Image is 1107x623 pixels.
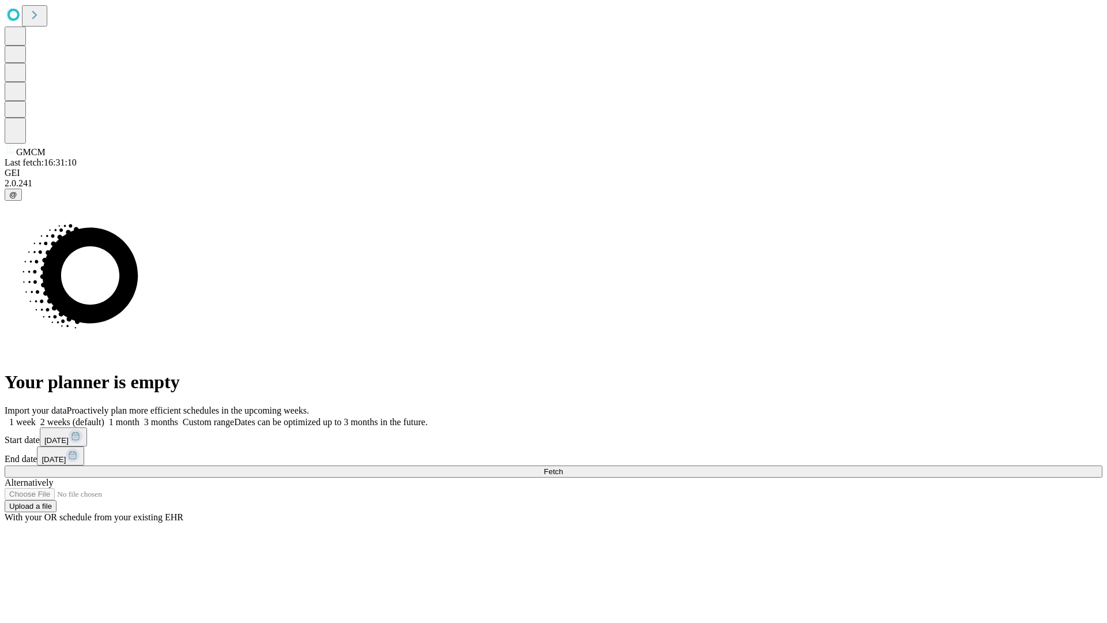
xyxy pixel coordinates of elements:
[16,147,46,157] span: GMCM
[183,417,234,427] span: Custom range
[5,512,183,522] span: With your OR schedule from your existing EHR
[42,455,66,464] span: [DATE]
[5,500,57,512] button: Upload a file
[5,157,77,167] span: Last fetch: 16:31:10
[5,427,1102,446] div: Start date
[9,417,36,427] span: 1 week
[44,436,69,445] span: [DATE]
[9,190,17,199] span: @
[234,417,427,427] span: Dates can be optimized up to 3 months in the future.
[5,168,1102,178] div: GEI
[544,467,563,476] span: Fetch
[5,406,67,415] span: Import your data
[5,371,1102,393] h1: Your planner is empty
[40,417,104,427] span: 2 weeks (default)
[5,466,1102,478] button: Fetch
[5,478,53,487] span: Alternatively
[109,417,140,427] span: 1 month
[144,417,178,427] span: 3 months
[5,446,1102,466] div: End date
[40,427,87,446] button: [DATE]
[67,406,309,415] span: Proactively plan more efficient schedules in the upcoming weeks.
[5,189,22,201] button: @
[37,446,84,466] button: [DATE]
[5,178,1102,189] div: 2.0.241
